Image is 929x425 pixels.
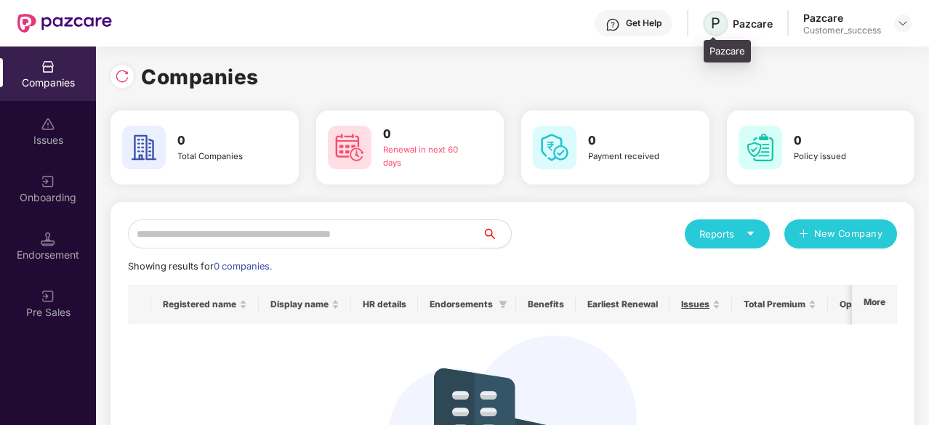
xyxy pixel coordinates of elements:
span: Display name [270,299,329,310]
img: svg+xml;base64,PHN2ZyB3aWR0aD0iMjAiIGhlaWdodD0iMjAiIHZpZXdCb3g9IjAgMCAyMCAyMCIgZmlsbD0ibm9uZSIgeG... [41,289,55,304]
div: Policy issued [794,150,885,163]
img: svg+xml;base64,PHN2ZyB4bWxucz0iaHR0cDovL3d3dy53My5vcmcvMjAwMC9zdmciIHdpZHRoPSI2MCIgaGVpZ2h0PSI2MC... [328,126,371,169]
div: Pazcare [733,17,773,31]
img: svg+xml;base64,PHN2ZyB4bWxucz0iaHR0cDovL3d3dy53My5vcmcvMjAwMC9zdmciIHdpZHRoPSI2MCIgaGVpZ2h0PSI2MC... [739,126,782,169]
div: Customer_success [803,25,881,36]
div: Payment received [588,150,679,163]
th: Earliest Renewal [576,285,669,324]
img: svg+xml;base64,PHN2ZyB3aWR0aD0iMjAiIGhlaWdodD0iMjAiIHZpZXdCb3g9IjAgMCAyMCAyMCIgZmlsbD0ibm9uZSIgeG... [41,174,55,189]
th: Issues [669,285,732,324]
span: Ops Manager [840,299,898,310]
span: 0 companies. [214,261,272,272]
img: svg+xml;base64,PHN2ZyB4bWxucz0iaHR0cDovL3d3dy53My5vcmcvMjAwMC9zdmciIHdpZHRoPSI2MCIgaGVpZ2h0PSI2MC... [122,126,166,169]
span: Endorsements [430,299,493,310]
div: Reports [699,227,755,241]
th: Benefits [516,285,576,324]
span: filter [496,296,510,313]
th: HR details [351,285,418,324]
span: Showing results for [128,261,272,272]
button: plusNew Company [784,219,897,248]
h3: 0 [588,131,679,150]
span: filter [499,300,507,309]
img: New Pazcare Logo [17,14,112,33]
img: svg+xml;base64,PHN2ZyB4bWxucz0iaHR0cDovL3d3dy53My5vcmcvMjAwMC9zdmciIHdpZHRoPSI2MCIgaGVpZ2h0PSI2MC... [533,126,576,169]
span: New Company [814,227,883,241]
span: plus [799,229,808,240]
span: Registered name [163,299,236,310]
img: svg+xml;base64,PHN2ZyBpZD0iUmVsb2FkLTMyeDMyIiB4bWxucz0iaHR0cDovL3d3dy53My5vcmcvMjAwMC9zdmciIHdpZH... [115,69,129,84]
div: Total Companies [177,150,268,163]
div: Get Help [626,17,661,29]
th: Registered name [151,285,259,324]
img: svg+xml;base64,PHN2ZyBpZD0iSGVscC0zMngzMiIgeG1sbnM9Imh0dHA6Ly93d3cudzMub3JnLzIwMDAvc3ZnIiB3aWR0aD... [606,17,620,32]
th: Display name [259,285,351,324]
button: search [481,219,512,248]
span: P [711,15,720,32]
h3: 0 [177,131,268,150]
img: svg+xml;base64,PHN2ZyBpZD0iRHJvcGRvd24tMzJ4MzIiIHhtbG5zPSJodHRwOi8vd3d3LnczLm9yZy8yMDAwL3N2ZyIgd2... [897,17,909,29]
th: More [852,285,897,324]
th: Total Premium [732,285,828,324]
img: svg+xml;base64,PHN2ZyB3aWR0aD0iMTQuNSIgaGVpZ2h0PSIxNC41IiB2aWV3Qm94PSIwIDAgMTYgMTYiIGZpbGw9Im5vbm... [41,232,55,246]
h3: 0 [794,131,885,150]
span: caret-down [746,229,755,238]
div: Renewal in next 60 days [383,144,474,170]
span: Issues [681,299,709,310]
span: Total Premium [744,299,805,310]
span: search [481,228,511,240]
h1: Companies [141,61,259,93]
img: svg+xml;base64,PHN2ZyBpZD0iSXNzdWVzX2Rpc2FibGVkIiB4bWxucz0iaHR0cDovL3d3dy53My5vcmcvMjAwMC9zdmciIH... [41,117,55,131]
img: svg+xml;base64,PHN2ZyBpZD0iQ29tcGFuaWVzIiB4bWxucz0iaHR0cDovL3d3dy53My5vcmcvMjAwMC9zdmciIHdpZHRoPS... [41,60,55,74]
div: Pazcare [704,40,751,63]
div: Pazcare [803,11,881,25]
h3: 0 [383,125,474,144]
